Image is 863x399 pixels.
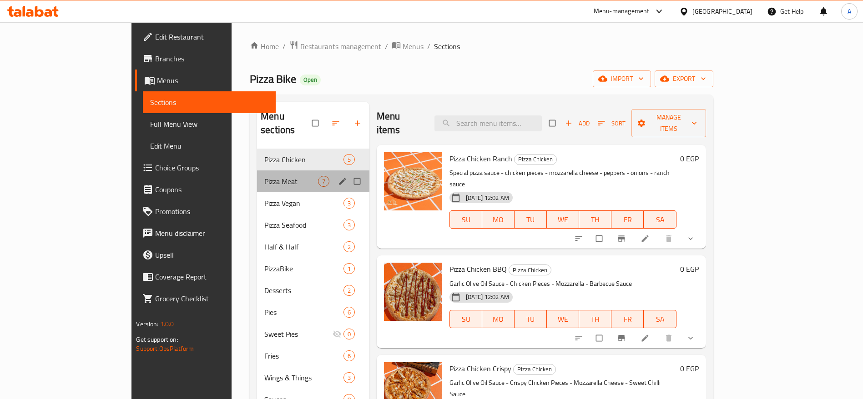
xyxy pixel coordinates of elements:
[343,285,355,296] div: items
[344,286,354,295] span: 2
[434,41,460,52] span: Sections
[135,157,276,179] a: Choice Groups
[384,152,442,210] img: Pizza Chicken Ranch
[593,70,651,87] button: import
[257,345,369,367] div: Fries6
[454,313,479,326] span: SU
[264,307,343,318] div: Pies
[462,194,513,202] span: [DATE] 12:02 AM
[384,263,442,321] img: Pizza Chicken BBQ
[462,293,513,301] span: [DATE] 12:02 AM
[454,213,479,226] span: SU
[647,213,672,226] span: SA
[392,40,424,52] a: Menus
[611,310,644,328] button: FR
[590,230,610,247] span: Select to update
[155,184,268,195] span: Coupons
[641,234,651,243] a: Edit menu item
[264,372,343,383] span: Wings & Things
[569,229,590,249] button: sort-choices
[135,222,276,244] a: Menu disclaimer
[579,310,611,328] button: TH
[449,152,512,165] span: Pizza Chicken Ranch
[143,135,276,157] a: Edit Menu
[515,210,547,229] button: TU
[289,40,381,52] a: Restaurants management
[136,334,178,345] span: Get support on:
[264,198,343,209] span: Pizza Vegan
[344,308,354,317] span: 6
[600,73,644,85] span: import
[385,41,388,52] li: /
[160,318,174,330] span: 1.0.0
[257,301,369,323] div: Pies6
[611,229,633,249] button: Branch-specific-item
[594,6,650,17] div: Menu-management
[579,210,611,229] button: TH
[515,154,556,165] span: Pizza Chicken
[344,352,354,360] span: 6
[655,70,713,87] button: export
[680,263,699,275] h6: 0 EGP
[565,118,590,129] span: Add
[514,364,555,374] span: Pizza Chicken
[264,263,343,274] div: PizzaBike
[318,177,329,186] span: 7
[518,213,543,226] span: TU
[662,73,706,85] span: export
[631,109,706,137] button: Manage items
[547,210,579,229] button: WE
[486,213,511,226] span: MO
[348,113,369,133] button: Add section
[135,179,276,200] a: Coupons
[136,343,194,354] a: Support.OpsPlatform
[681,229,702,249] button: show more
[547,310,579,328] button: WE
[157,75,268,86] span: Menus
[155,293,268,304] span: Grocery Checklist
[264,176,318,187] span: Pizza Meat
[644,310,676,328] button: SA
[343,219,355,230] div: items
[333,329,342,339] svg: Inactive section
[155,162,268,173] span: Choice Groups
[135,48,276,70] a: Branches
[611,328,633,348] button: Branch-specific-item
[343,241,355,252] div: items
[344,155,354,164] span: 5
[135,266,276,288] a: Coverage Report
[343,372,355,383] div: items
[590,329,610,347] span: Select to update
[681,328,702,348] button: show more
[344,221,354,229] span: 3
[264,219,343,230] span: Pizza Seafood
[264,285,343,296] span: Desserts
[482,310,515,328] button: MO
[550,313,575,326] span: WE
[518,313,543,326] span: TU
[257,236,369,258] div: Half & Half2
[135,288,276,309] a: Grocery Checklist
[639,112,699,135] span: Manage items
[563,116,592,130] span: Add item
[692,6,752,16] div: [GEOGRAPHIC_DATA]
[344,264,354,273] span: 1
[337,175,350,187] button: edit
[264,241,343,252] div: Half & Half
[257,367,369,389] div: Wings & Things3
[343,329,355,339] div: items
[509,265,551,275] span: Pizza Chicken
[680,152,699,165] h6: 0 EGP
[135,244,276,266] a: Upsell
[318,176,329,187] div: items
[155,271,268,282] span: Coverage Report
[343,307,355,318] div: items
[449,310,482,328] button: SU
[143,91,276,113] a: Sections
[155,206,268,217] span: Promotions
[583,213,608,226] span: TH
[449,262,507,276] span: Pizza Chicken BBQ
[592,116,631,130] span: Sort items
